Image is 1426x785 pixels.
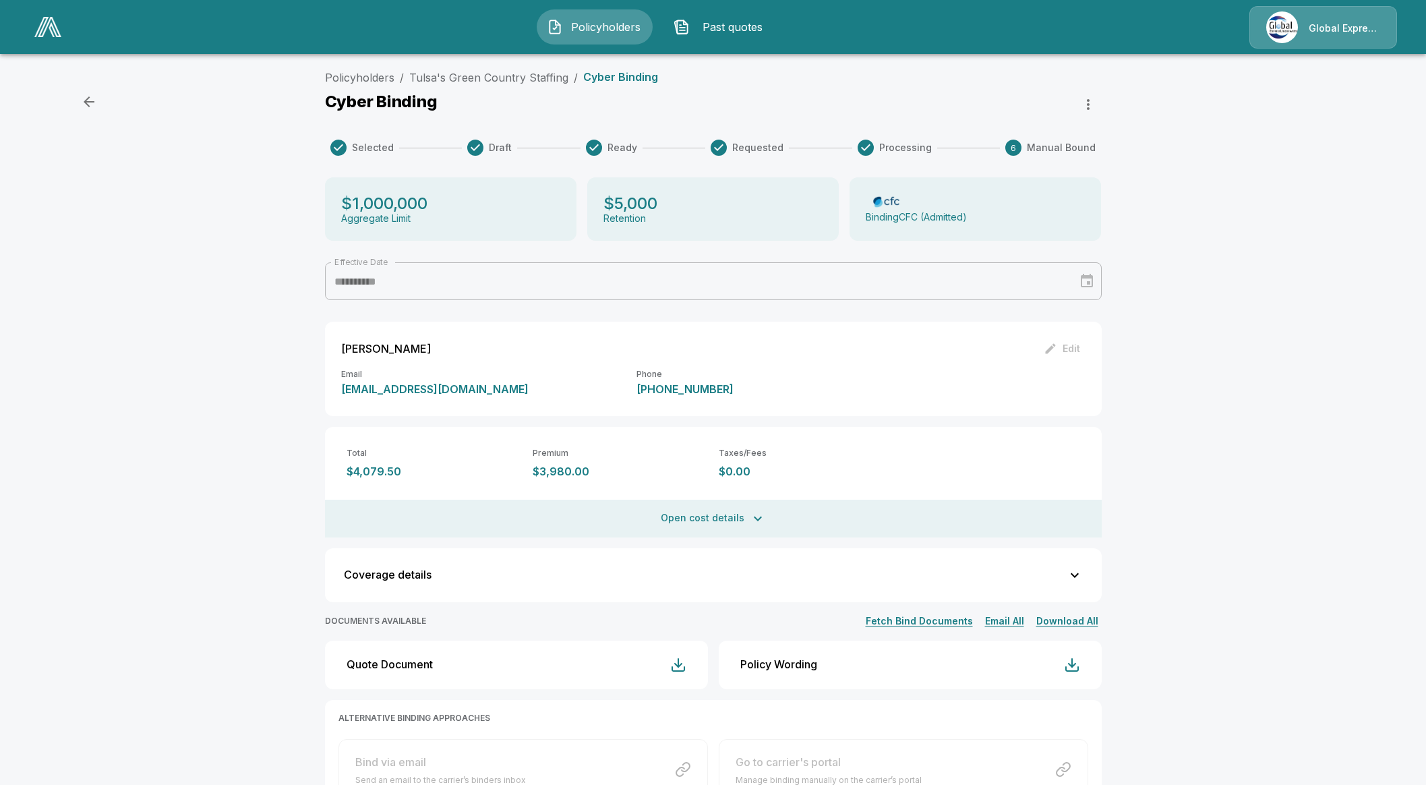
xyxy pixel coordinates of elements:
button: Fetch Bind Documents [862,613,976,630]
button: Open cost details [325,500,1102,537]
button: Quote Document [325,641,708,689]
p: $3,980.00 [533,465,708,478]
span: Manual Bound [1027,141,1096,154]
p: DOCUMENTS AVAILABLE [325,616,426,627]
label: Effective Date [334,256,388,268]
div: Policy Wording [740,658,817,671]
p: Total [347,448,522,459]
img: AA Logo [34,17,61,37]
span: Selected [352,141,394,154]
a: Agency IconGlobal Express Underwriters [1249,6,1397,49]
p: $4,079.50 [347,465,522,478]
span: Policyholders [568,19,643,35]
p: [PERSON_NAME] [341,343,431,354]
p: $1,000,000 [341,194,427,213]
button: Coverage details [333,556,1094,594]
p: Binding CFC (Admitted) [866,212,967,223]
p: Retention [603,213,646,225]
div: Coverage details [344,569,1067,581]
span: Ready [607,141,637,154]
p: Phone [636,370,734,378]
button: Download All [1033,613,1102,630]
p: ALTERNATIVE BINDING APPROACHES [338,714,1088,724]
p: Premium [533,448,708,459]
span: Draft [489,141,512,154]
img: Carrier Logo [866,195,908,208]
button: Past quotes IconPast quotes [663,9,779,45]
p: Aggregate Limit [341,213,411,225]
p: Global Express Underwriters [1309,22,1380,35]
span: Requested [732,141,783,154]
li: / [574,69,578,86]
button: Policy Wording [719,641,1102,689]
li: / [400,69,404,86]
p: Email [341,370,529,378]
text: 6 [1011,143,1016,153]
span: Past quotes [695,19,769,35]
a: Policyholders [325,71,394,84]
button: Policyholders IconPolicyholders [537,9,653,45]
p: Cyber Binding [325,92,438,111]
img: Agency Icon [1266,11,1298,43]
a: Tulsa's Green Country Staffing [409,71,568,84]
nav: breadcrumb [325,69,658,86]
p: $0.00 [719,465,894,478]
p: Cyber Binding [583,71,658,84]
div: Quote Document [347,658,433,671]
button: Email All [982,613,1028,630]
p: [EMAIL_ADDRESS][DOMAIN_NAME] [341,384,529,395]
p: [PHONE_NUMBER] [636,384,734,395]
img: Policyholders Icon [547,19,563,35]
span: Processing [879,141,932,154]
p: Taxes/Fees [719,448,894,459]
img: Past quotes Icon [674,19,690,35]
p: $5,000 [603,194,657,213]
